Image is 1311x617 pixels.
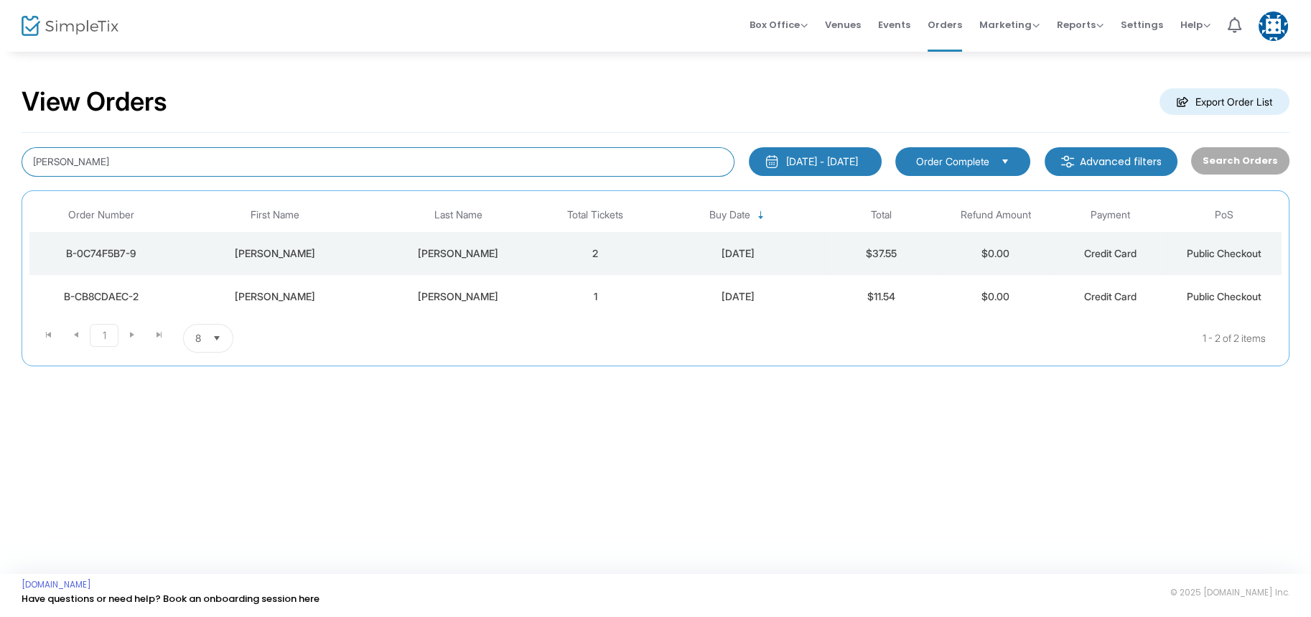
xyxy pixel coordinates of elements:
span: Credit Card [1084,247,1137,259]
m-button: Export Order List [1160,88,1289,115]
span: Last Name [434,209,482,221]
div: 6/4/2025 [656,246,821,261]
div: DeCicco [382,246,535,261]
span: Box Office [750,18,808,32]
div: Data table [29,198,1282,318]
div: B-0C74F5B7-9 [33,246,169,261]
span: Buy Date [709,209,750,221]
span: 8 [195,331,201,345]
div: Maria [176,246,375,261]
div: 5/9/2025 [656,289,821,304]
a: [DOMAIN_NAME] [22,579,91,590]
td: 1 [538,275,653,318]
span: Help [1180,18,1210,32]
span: Orders [928,6,962,43]
span: Venues [825,6,861,43]
th: Total [824,198,938,232]
kendo-pager-info: 1 - 2 of 2 items [376,324,1266,353]
th: Refund Amount [938,198,1053,232]
button: Select [207,325,227,352]
input: Search by name, email, phone, order number, ip address, or last 4 digits of card [22,147,734,177]
span: Order Number [68,209,134,221]
div: B-CB8CDAEC-2 [33,289,169,304]
td: $37.55 [824,232,938,275]
span: First Name [251,209,299,221]
span: Marketing [979,18,1040,32]
span: Public Checkout [1187,247,1261,259]
span: © 2025 [DOMAIN_NAME] Inc. [1170,587,1289,598]
td: 2 [538,232,653,275]
span: Reports [1057,18,1104,32]
th: Total Tickets [538,198,653,232]
div: Maria [176,289,375,304]
img: monthly [765,154,779,169]
span: Page 1 [90,324,118,347]
h2: View Orders [22,86,167,118]
a: Have questions or need help? Book an onboarding session here [22,592,319,606]
span: PoS [1215,209,1233,221]
span: Sortable [755,210,767,221]
span: Events [878,6,910,43]
td: $0.00 [938,232,1053,275]
td: $11.54 [824,275,938,318]
td: $0.00 [938,275,1053,318]
span: Credit Card [1084,290,1137,302]
button: Select [995,154,1015,170]
span: Payment [1091,209,1130,221]
div: DeCicco [382,289,535,304]
button: [DATE] - [DATE] [749,147,882,176]
span: Public Checkout [1187,290,1261,302]
div: [DATE] - [DATE] [786,154,858,169]
span: Settings [1121,6,1163,43]
span: Order Complete [916,154,989,169]
m-button: Advanced filters [1045,147,1177,176]
img: filter [1060,154,1075,169]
